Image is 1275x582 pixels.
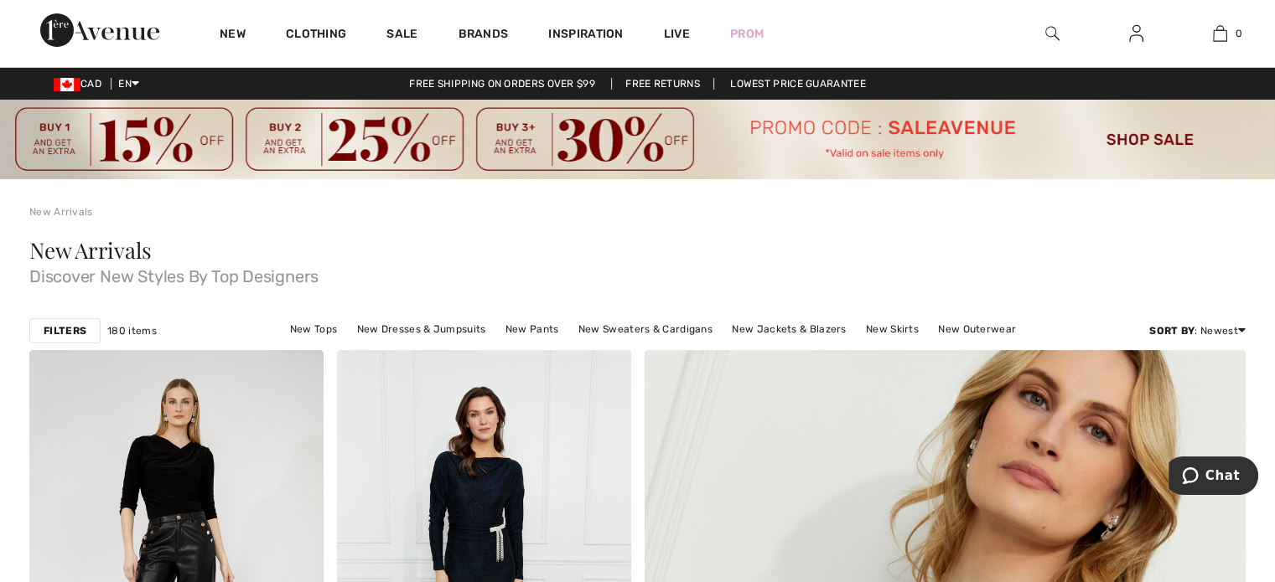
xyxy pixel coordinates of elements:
[282,318,345,340] a: New Tops
[118,78,139,90] span: EN
[723,318,854,340] a: New Jackets & Blazers
[220,27,246,44] a: New
[29,206,93,218] a: New Arrivals
[54,78,80,91] img: Canadian Dollar
[548,27,623,44] span: Inspiration
[54,78,108,90] span: CAD
[858,318,927,340] a: New Skirts
[29,261,1246,285] span: Discover New Styles By Top Designers
[286,27,346,44] a: Clothing
[1213,23,1227,44] img: My Bag
[459,27,509,44] a: Brands
[730,25,764,43] a: Prom
[1236,26,1242,41] span: 0
[396,78,609,90] a: Free shipping on orders over $99
[717,78,879,90] a: Lowest Price Guarantee
[40,13,159,47] img: 1ère Avenue
[1149,325,1195,337] strong: Sort By
[1116,23,1157,44] a: Sign In
[930,318,1024,340] a: New Outerwear
[107,323,157,338] span: 180 items
[29,235,151,265] span: New Arrivals
[570,318,721,340] a: New Sweaters & Cardigans
[1149,323,1246,338] div: : Newest
[1129,23,1143,44] img: My Info
[44,323,86,338] strong: Filters
[497,318,568,340] a: New Pants
[1179,23,1261,44] a: 0
[1045,23,1060,44] img: search the website
[386,27,417,44] a: Sale
[611,78,714,90] a: Free Returns
[664,25,690,43] a: Live
[349,318,495,340] a: New Dresses & Jumpsuits
[1169,456,1258,498] iframe: Opens a widget where you can chat to one of our agents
